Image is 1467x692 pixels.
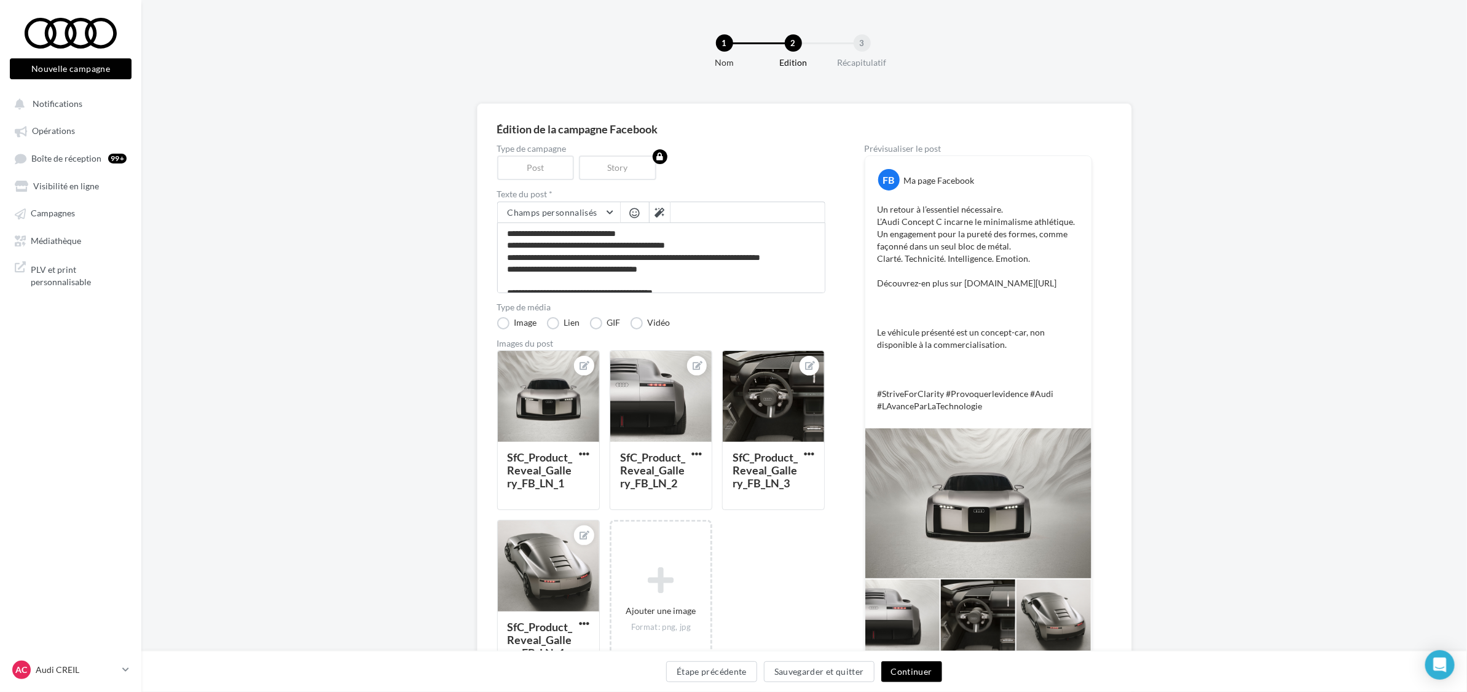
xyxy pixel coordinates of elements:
button: Étape précédente [666,661,757,682]
span: AC [16,664,28,676]
div: SfC_Product_Reveal_Gallery_FB_LN_2 [620,450,685,490]
label: Vidéo [631,317,671,329]
span: Visibilité en ligne [33,181,99,191]
label: Lien [547,317,580,329]
div: Edition [754,57,833,69]
button: Nouvelle campagne [10,58,132,79]
div: 1 [716,34,733,52]
div: SfC_Product_Reveal_Gallery_FB_LN_1 [508,450,573,490]
div: 2 [785,34,802,52]
label: Image [497,317,537,329]
div: 99+ [108,154,127,163]
div: Open Intercom Messenger [1425,650,1455,680]
a: Visibilité en ligne [7,175,134,197]
p: Audi CREIL [36,664,117,676]
p: Un retour à l’essentiel nécessaire. L’Audi Concept C incarne le minimalisme athlétique. Un engage... [878,203,1079,412]
div: SfC_Product_Reveal_Gallery_FB_LN_3 [733,450,798,490]
div: Édition de la campagne Facebook [497,124,1112,135]
span: Opérations [32,126,75,136]
div: Nom [685,57,764,69]
button: Champs personnalisés [498,202,620,223]
div: Récapitulatif [823,57,902,69]
div: Ma page Facebook [904,175,975,187]
a: Campagnes [7,202,134,224]
a: AC Audi CREIL [10,658,132,682]
a: Médiathèque [7,229,134,251]
span: Champs personnalisés [508,207,597,218]
div: Prévisualiser le post [865,144,1092,153]
button: Sauvegarder et quitter [764,661,875,682]
a: Boîte de réception99+ [7,147,134,170]
label: Type de campagne [497,144,825,153]
a: PLV et print personnalisable [7,256,134,293]
div: SfC_Product_Reveal_Gallery_FB_LN_4 [508,620,573,659]
span: Boîte de réception [31,153,101,163]
label: Texte du post * [497,190,825,199]
span: Campagnes [31,208,75,219]
span: PLV et print personnalisable [31,261,127,288]
div: 3 [854,34,871,52]
button: Continuer [881,661,942,682]
span: Notifications [33,98,82,109]
label: Type de média [497,303,825,312]
label: GIF [590,317,621,329]
span: Médiathèque [31,235,81,246]
button: Notifications [7,92,129,114]
div: Images du post [497,339,825,348]
div: FB [878,169,900,191]
a: Opérations [7,119,134,141]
